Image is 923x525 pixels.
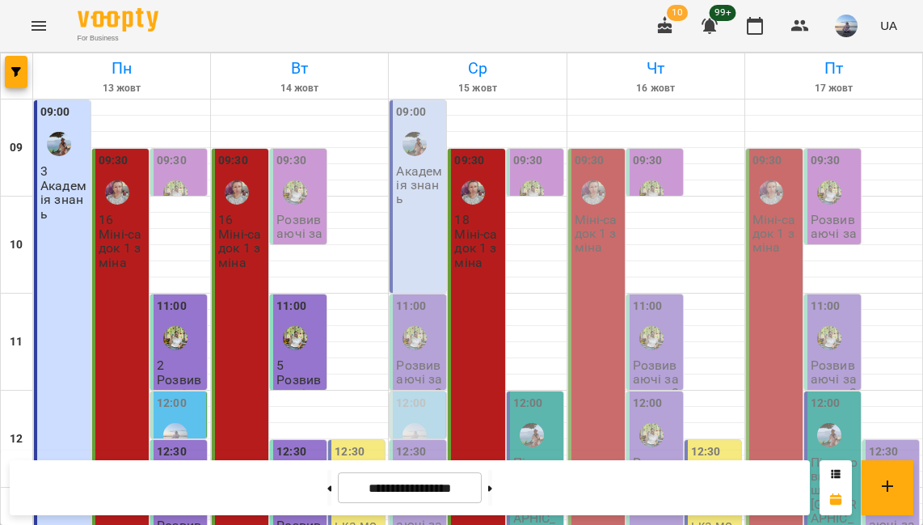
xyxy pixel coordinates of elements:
[163,326,188,350] div: Шевченко Катерина Олегівна
[817,423,841,447] img: Чалик Ганна Серніївна
[335,443,365,461] label: 12:30
[748,56,920,81] h6: Пт
[691,443,721,461] label: 12:30
[218,227,265,269] p: Міні-садок 1 зміна
[817,180,841,205] img: Шевченко Катерина Олегівна
[454,227,501,269] p: Міні-садок 1 зміна
[581,180,605,205] img: Мармур Тетяна Олександрівна
[396,104,426,121] label: 09:00
[633,152,663,170] label: 09:30
[10,236,23,254] h6: 10
[402,326,427,350] img: Шевченко Катерина Олегівна
[163,423,188,447] img: Анна Петренко
[811,358,858,414] p: Розвиваючі заняття 3-4 роки
[869,443,899,461] label: 12:30
[396,443,426,461] label: 12:30
[396,298,426,315] label: 11:00
[391,56,563,81] h6: Ср
[36,81,208,96] h6: 13 жовт
[157,373,204,429] p: Розвиваючі заняття 3-4 роки
[710,5,736,21] span: 99+
[639,326,664,350] img: Шевченко Катерина Олегівна
[461,180,485,205] img: Мармур Тетяна Олександрівна
[283,326,307,350] img: Шевченко Катерина Олегівна
[157,395,187,413] label: 12:00
[639,180,664,205] img: Шевченко Катерина Олегівна
[454,152,484,170] label: 09:30
[811,298,841,315] label: 11:00
[218,213,265,227] p: 16
[396,164,443,206] p: Академія знань
[213,81,386,96] h6: 14 жовт
[40,164,87,178] p: 3
[276,443,306,461] label: 12:30
[391,81,563,96] h6: 15 жовт
[520,180,544,205] img: Шевченко Катерина Олегівна
[78,8,158,32] img: Voopty Logo
[454,213,501,227] p: 18
[811,152,841,170] label: 09:30
[276,298,306,315] label: 11:00
[225,180,249,205] img: Мармур Тетяна Олександрівна
[276,358,323,372] p: 5
[513,152,543,170] label: 09:30
[99,213,145,227] p: 16
[633,298,663,315] label: 11:00
[157,298,187,315] label: 11:00
[396,395,426,413] label: 12:00
[396,358,443,414] p: Розвиваючі заняття 3-4 роки
[880,17,897,34] span: UA
[811,395,841,413] label: 12:00
[513,395,543,413] label: 12:00
[218,152,248,170] label: 09:30
[157,443,187,461] label: 12:30
[283,180,307,205] img: Шевченко Катерина Олегівна
[276,213,323,282] p: Розвиваючі заняття малюки 2+
[817,326,841,350] img: Шевченко Катерина Олегівна
[19,6,58,45] button: Menu
[667,5,688,21] span: 10
[47,132,71,156] img: Чалик Ганна Серніївна
[520,423,544,447] img: Чалик Ганна Серніївна
[633,358,680,414] p: Розвиваючі заняття 3-4 роки
[748,81,920,96] h6: 17 жовт
[10,333,23,351] h6: 11
[639,423,664,447] img: Шевченко Катерина Олегівна
[570,56,742,81] h6: Чт
[40,179,87,221] p: Академія знань
[835,15,858,37] img: a5695baeaf149ad4712b46ffea65b4f5.jpg
[10,430,23,448] h6: 12
[99,227,145,269] p: Міні-садок 1 зміна
[40,104,70,121] label: 09:00
[157,152,187,170] label: 09:30
[633,395,663,413] label: 12:00
[36,56,208,81] h6: Пн
[570,81,742,96] h6: 16 жовт
[78,33,158,44] span: For Business
[276,373,323,429] p: Розвиваючі заняття 3-4 роки
[99,152,129,170] label: 09:30
[157,358,204,372] p: 2
[752,152,782,170] label: 09:30
[163,180,188,205] img: Шевченко Катерина Олегівна
[874,11,904,40] button: UA
[759,180,783,205] img: Мармур Тетяна Олександрівна
[752,213,799,255] p: Міні-садок 1 зміна
[105,180,129,205] img: Мармур Тетяна Олександрівна
[402,423,427,447] img: Анна Петренко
